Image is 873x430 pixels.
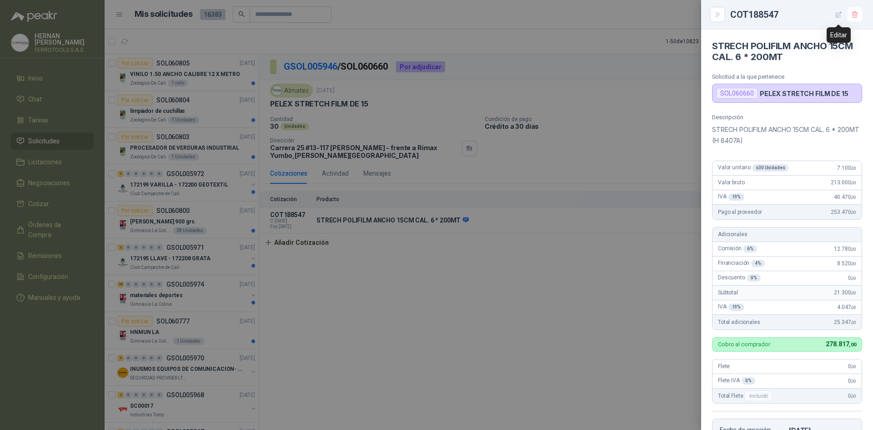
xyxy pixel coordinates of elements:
div: Editar [827,27,851,43]
button: Close [712,9,723,20]
div: 19 % [728,193,745,201]
div: x 30 Unidades [753,164,788,172]
span: 12.780 [834,246,856,252]
span: ,00 [851,195,856,200]
div: 0 % [742,377,755,384]
span: Descuento [718,274,761,282]
span: Subtotal [718,289,738,296]
span: ,00 [851,166,856,171]
span: Valor bruto [718,179,744,186]
span: 7.100 [837,165,856,171]
div: Incluido [745,390,772,401]
span: ,00 [851,210,856,215]
span: 0 [848,378,856,384]
span: 253.470 [831,209,856,215]
div: 4 % [751,260,765,267]
p: Cobro al comprador [718,341,770,347]
div: SOL060660 [716,88,758,99]
p: Descripción [712,114,862,121]
span: ,00 [851,261,856,266]
div: 0 % [747,274,761,282]
span: 0 [848,393,856,399]
span: 0 [848,363,856,369]
div: 6 % [743,245,757,253]
h4: STRECH POLIFILM ANCHO 15CM CAL. 6 * 200MT [712,40,862,62]
span: 213.000 [831,179,856,186]
span: ,00 [851,276,856,281]
span: IVA [718,193,744,201]
span: Flete IVA [718,377,755,384]
span: ,00 [849,342,856,348]
span: 4.047 [837,304,856,310]
span: Pago al proveedor [718,209,762,215]
p: PELEX STRETCH FILM DE 15 [760,90,848,97]
span: ,00 [851,180,856,185]
span: ,00 [851,305,856,310]
div: 19 % [728,304,745,311]
span: Flete [718,363,730,369]
span: ,00 [851,364,856,369]
span: Financiación [718,260,765,267]
span: ,00 [851,320,856,325]
span: ,00 [851,379,856,384]
span: ,00 [851,394,856,399]
div: COT188547 [730,7,862,22]
p: Solicitud a la que pertenece [712,73,862,80]
span: 40.470 [834,194,856,200]
span: ,00 [851,247,856,252]
span: Valor unitario [718,164,788,172]
span: 278.817 [826,340,856,348]
span: Total Flete [718,390,774,401]
span: 25.347 [834,319,856,325]
span: Comisión [718,245,757,253]
span: 8.520 [837,260,856,267]
p: STRECH POLIFILM ANCHO 15CM CAL. 6 * 200MT (H 8407A) [712,124,862,146]
span: 0 [848,275,856,281]
div: Adicionales [712,228,862,242]
span: IVA [718,304,744,311]
div: Total adicionales [712,315,862,329]
span: 21.300 [834,289,856,296]
span: ,00 [851,290,856,295]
